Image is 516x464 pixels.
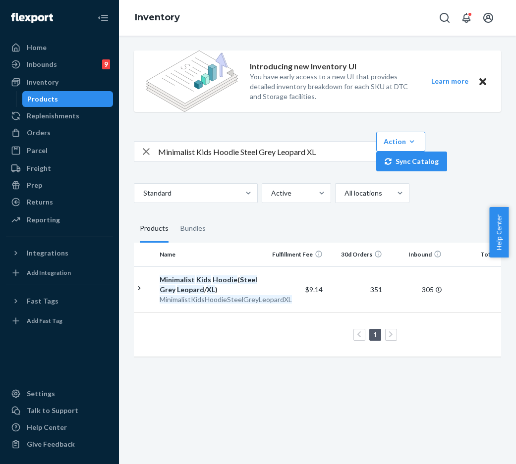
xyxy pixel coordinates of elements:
a: Replenishments [6,108,113,124]
div: Bundles [180,215,206,243]
a: Add Integration [6,265,113,281]
button: Close Navigation [93,8,113,28]
div: ( / ) [160,275,263,295]
p: Introducing new Inventory UI [250,61,356,72]
em: Hoodie [213,275,237,284]
em: Minimalist [160,275,195,284]
div: Inventory [27,77,58,87]
div: Orders [27,128,51,138]
a: Freight [6,160,113,176]
div: Prep [27,180,42,190]
div: Talk to Support [27,406,78,415]
span: $9.14 [305,285,323,294]
th: Name [156,243,267,266]
a: Help Center [6,419,113,435]
em: Kids [196,275,211,284]
div: Add Fast Tag [27,316,62,325]
img: new-reports-banner-icon.82668bd98b6a51aee86340f2a7b77ae3.png [146,51,238,112]
div: Products [27,94,58,104]
div: Returns [27,197,53,207]
a: Inventory [6,74,113,90]
div: Products [140,215,169,243]
button: Close [476,75,489,88]
a: Inventory [135,12,180,23]
a: Products [22,91,114,107]
button: Action [376,132,425,152]
button: Learn more [425,75,474,88]
em: MinimalistKidsHoodieSteelGreyLeopardXL [160,295,292,304]
input: All locations [344,188,344,198]
td: 351 [327,266,386,312]
button: Integrations [6,245,113,261]
button: Help Center [489,207,509,258]
div: Give Feedback [27,439,75,449]
div: Parcel [27,146,48,155]
a: Add Fast Tag [6,313,113,329]
div: Inbounds [27,59,57,69]
a: Orders [6,125,113,141]
em: Grey [160,285,175,294]
ol: breadcrumbs [127,3,188,32]
a: Home [6,40,113,55]
div: Home [27,43,47,52]
th: Inbound [386,243,446,266]
div: 9 [102,59,110,69]
div: Add Integration [27,268,71,277]
a: Reporting [6,212,113,228]
button: Give Feedback [6,436,113,452]
a: Settings [6,386,113,402]
input: Active [270,188,271,198]
div: Settings [27,389,55,399]
p: You have early access to a new UI that provides detailed inventory breakdown for each SKU at DTC ... [250,72,413,102]
div: Replenishments [27,111,79,121]
a: Prep [6,177,113,193]
a: Page 1 is your current page [371,330,379,339]
button: Open account menu [478,8,498,28]
button: Open notifications [457,8,476,28]
div: Reporting [27,215,60,225]
input: Standard [142,188,143,198]
div: Integrations [27,248,68,258]
a: Parcel [6,143,113,158]
th: Fulfillment Fee [267,243,327,266]
em: XL [207,285,215,294]
a: Returns [6,194,113,210]
div: Fast Tags [27,296,58,306]
em: Steel [240,275,257,284]
td: 305 [386,266,446,312]
button: Sync Catalog [376,152,447,171]
button: Open Search Box [435,8,455,28]
img: Flexport logo [11,13,53,23]
a: Talk to Support [6,403,113,418]
em: Leopard [177,285,204,294]
div: Action [384,137,418,147]
a: Inbounds9 [6,56,113,72]
div: Freight [27,163,51,173]
button: Fast Tags [6,293,113,309]
div: Help Center [27,422,67,432]
input: Search inventory by name or sku [158,142,376,161]
th: 30d Orders [327,243,386,266]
